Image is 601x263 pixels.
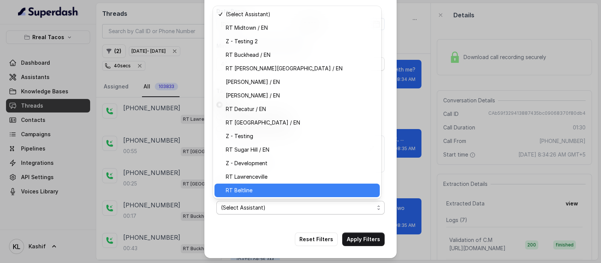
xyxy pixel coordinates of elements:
span: RT Lawrenceville [226,172,375,181]
span: (Select Assistant) [221,203,374,212]
span: RT Sugar Hill / EN [226,145,375,154]
button: (Select Assistant) [216,201,385,214]
span: RT Decatur / EN [226,105,375,114]
span: [PERSON_NAME] / EN [226,91,375,100]
span: Z - Testing [226,132,375,141]
span: Z - Testing 2 [226,37,375,46]
span: RT Beltline [226,186,375,195]
span: RT Buckhead / EN [226,50,375,59]
span: RT [PERSON_NAME][GEOGRAPHIC_DATA] / EN [226,64,375,73]
span: Z - Development [226,159,375,168]
span: [PERSON_NAME] / EN [226,78,375,87]
span: (Select Assistant) [226,10,375,19]
span: RT [GEOGRAPHIC_DATA] / EN [226,118,375,127]
span: RT Midtown / EN [226,23,375,32]
div: (Select Assistant) [213,6,381,199]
